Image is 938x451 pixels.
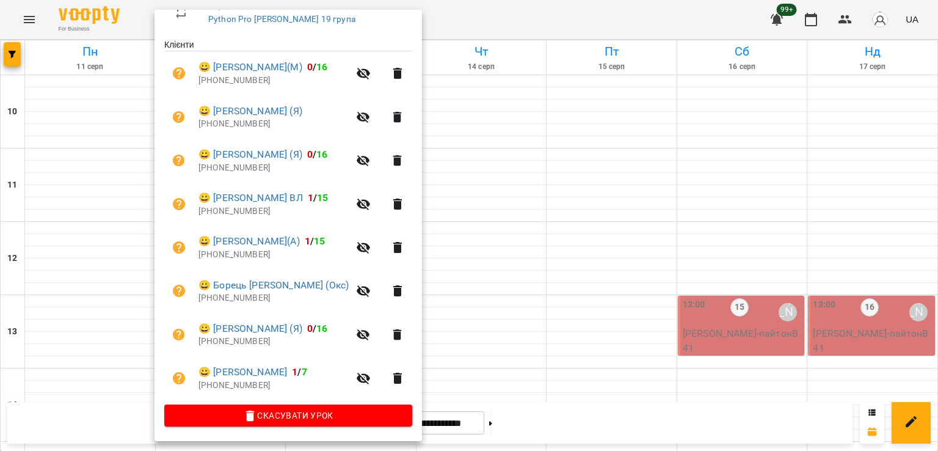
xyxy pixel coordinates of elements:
button: Візит ще не сплачено. Додати оплату? [164,103,194,132]
span: 16 [316,61,327,73]
span: 0 [307,323,313,334]
span: 1 [308,192,313,204]
span: 0 [307,148,313,160]
ul: Клієнти [164,38,412,405]
button: Візит ще не сплачено. Додати оплату? [164,320,194,350]
a: 😀 [PERSON_NAME] (Я) [198,321,302,336]
span: 15 [317,192,328,204]
span: 16 [316,148,327,160]
b: / [307,323,328,334]
b: / [307,148,328,160]
a: 😀 [PERSON_NAME] (Я) [198,104,302,119]
button: Візит ще не сплачено. Додати оплату? [164,189,194,219]
span: 1 [305,235,310,247]
p: [PHONE_NUMBER] [198,292,349,304]
span: 15 [314,235,325,247]
p: [PHONE_NUMBER] [198,75,349,87]
button: Візит ще не сплачено. Додати оплату? [164,146,194,175]
p: [PHONE_NUMBER] [198,335,349,348]
p: [PHONE_NUMBER] [198,205,349,218]
b: / [305,235,325,247]
b: / [308,192,329,204]
span: 1 [292,366,297,378]
a: 😀 [PERSON_NAME] ВЛ [198,191,303,205]
button: Скасувати Урок [164,405,412,427]
a: 😀 [PERSON_NAME](А) [198,234,300,249]
a: Python Pro [PERSON_NAME] 19 група [208,14,355,24]
span: Скасувати Урок [174,408,402,423]
p: [PHONE_NUMBER] [198,162,349,174]
p: [PHONE_NUMBER] [198,380,349,392]
p: [PHONE_NUMBER] [198,118,349,130]
span: 7 [302,366,307,378]
a: 😀 Борець [PERSON_NAME] (Окс) [198,278,349,293]
span: 16 [316,323,327,334]
button: Візит ще не сплачено. Додати оплату? [164,276,194,306]
a: 😀 [PERSON_NAME](М) [198,60,302,75]
p: [PHONE_NUMBER] [198,249,349,261]
button: Візит ще не сплачено. Додати оплату? [164,59,194,88]
span: 0 [307,61,313,73]
b: / [292,366,307,378]
a: 😀 [PERSON_NAME] [198,365,287,380]
b: / [307,61,328,73]
button: Візит ще не сплачено. Додати оплату? [164,233,194,262]
button: Візит ще не сплачено. Додати оплату? [164,364,194,393]
a: 😀 [PERSON_NAME] (Я) [198,147,302,162]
